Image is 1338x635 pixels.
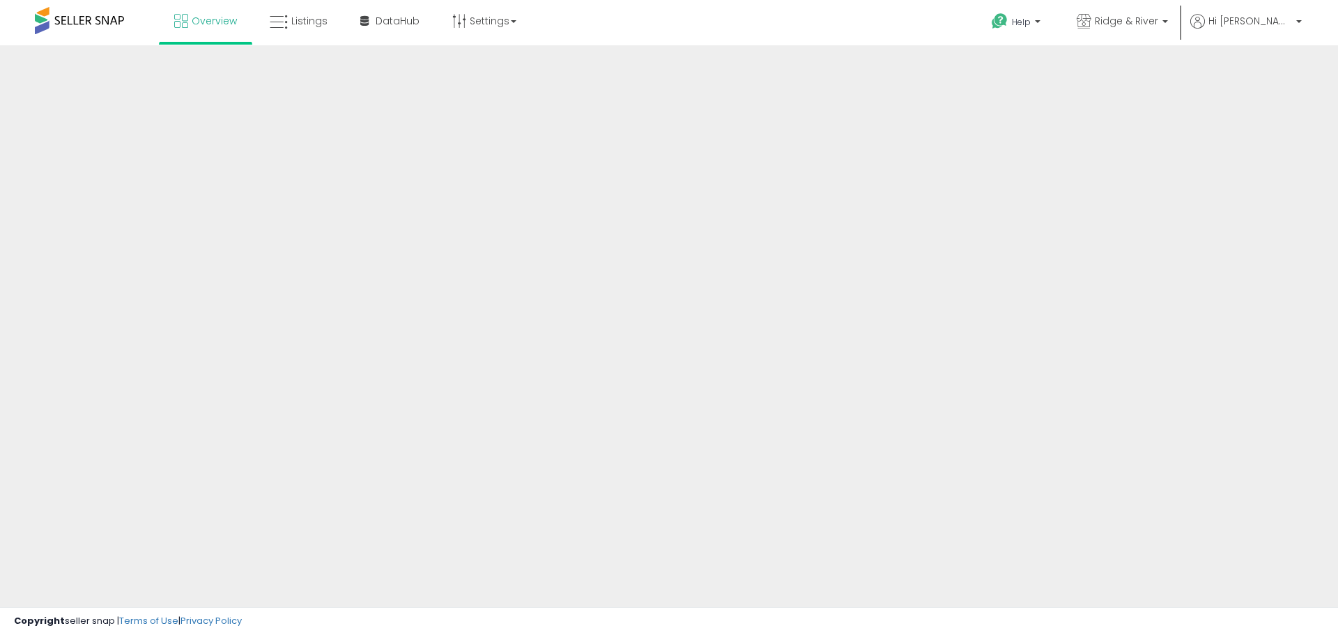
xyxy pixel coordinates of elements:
[991,13,1008,30] i: Get Help
[1208,14,1292,28] span: Hi [PERSON_NAME]
[119,614,178,627] a: Terms of Use
[1012,16,1031,28] span: Help
[981,2,1054,45] a: Help
[291,14,328,28] span: Listings
[376,14,420,28] span: DataHub
[180,614,242,627] a: Privacy Policy
[14,614,65,627] strong: Copyright
[14,615,242,628] div: seller snap | |
[1095,14,1158,28] span: Ridge & River
[192,14,237,28] span: Overview
[1190,14,1302,45] a: Hi [PERSON_NAME]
